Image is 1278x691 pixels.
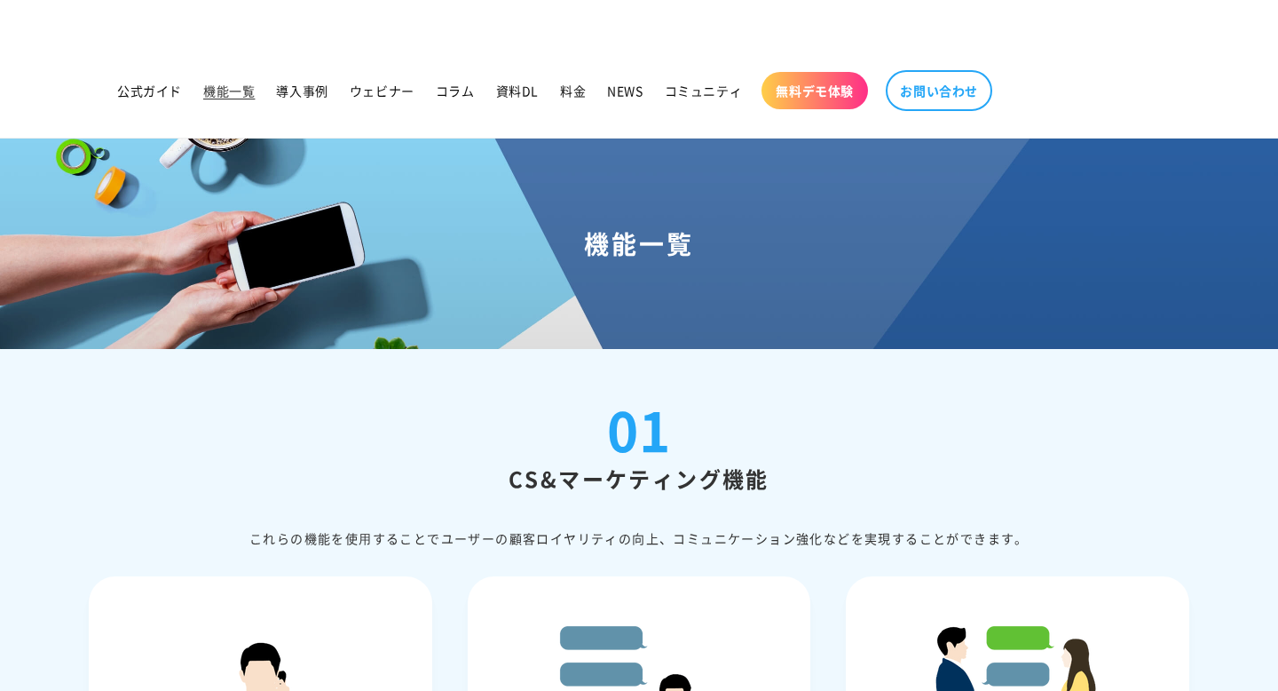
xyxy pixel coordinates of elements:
[607,83,643,99] span: NEWS
[193,72,265,109] a: 機能一覧
[117,83,182,99] span: 公式ガイド
[496,83,539,99] span: 資料DL
[886,70,992,111] a: お問い合わせ
[560,83,586,99] span: 料金
[265,72,338,109] a: 導入事例
[21,227,1257,259] h1: 機能一覧
[776,83,854,99] span: 無料デモ体験
[339,72,425,109] a: ウェビナー
[485,72,549,109] a: 資料DL
[203,83,255,99] span: 機能一覧
[89,528,1189,550] div: これらの機能を使⽤することでユーザーの顧客ロイヤリティの向上、コミュニケーション強化などを実現することができます。
[350,83,414,99] span: ウェビナー
[276,83,327,99] span: 導入事例
[665,83,743,99] span: コミュニティ
[89,465,1189,492] h2: CS&マーケティング機能
[549,72,596,109] a: 料金
[607,402,670,456] div: 01
[654,72,753,109] a: コミュニティ
[436,83,475,99] span: コラム
[900,83,978,99] span: お問い合わせ
[761,72,868,109] a: 無料デモ体験
[106,72,193,109] a: 公式ガイド
[425,72,485,109] a: コラム
[596,72,653,109] a: NEWS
